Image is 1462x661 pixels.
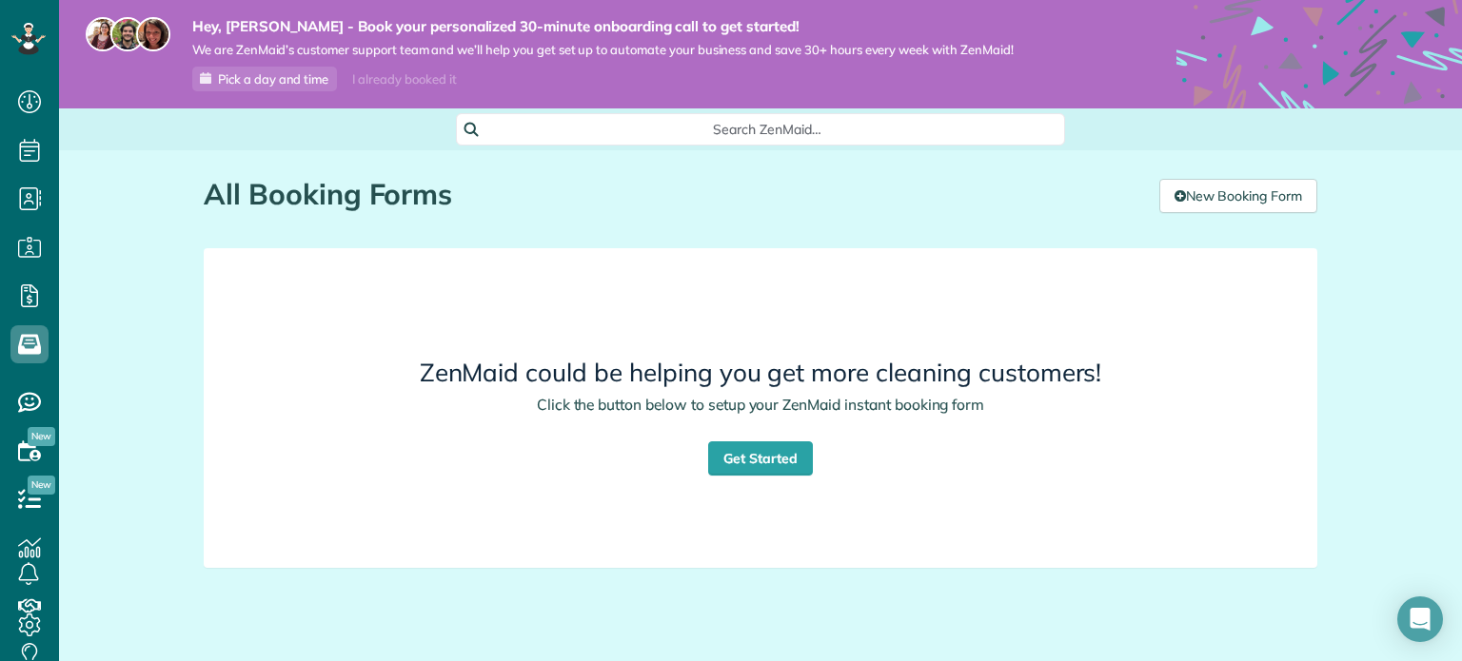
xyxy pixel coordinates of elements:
div: I already booked it [341,68,467,91]
span: New [28,476,55,495]
span: Pick a day and time [218,71,328,87]
span: New [28,427,55,446]
img: jorge-587dff0eeaa6aab1f244e6dc62b8924c3b6ad411094392a53c71c6c4a576187d.jpg [110,17,145,51]
div: Open Intercom Messenger [1397,596,1443,642]
img: michelle-19f622bdf1676172e81f8f8fba1fb50e276960ebfe0243fe18214015130c80e4.jpg [136,17,170,51]
img: maria-72a9807cf96188c08ef61303f053569d2e2a8a1cde33d635c8a3ac13582a053d.jpg [86,17,120,51]
a: Pick a day and time [192,67,337,91]
h1: All Booking Forms [204,179,1145,210]
a: New Booking Form [1159,179,1317,213]
strong: Hey, [PERSON_NAME] - Book your personalized 30-minute onboarding call to get started! [192,17,1014,36]
h4: Click the button below to setup your ZenMaid instant booking form [311,397,1210,413]
a: Get Started [708,441,813,476]
span: We are ZenMaid’s customer support team and we’ll help you get set up to automate your business an... [192,42,1014,58]
h3: ZenMaid could be helping you get more cleaning customers! [311,360,1210,387]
